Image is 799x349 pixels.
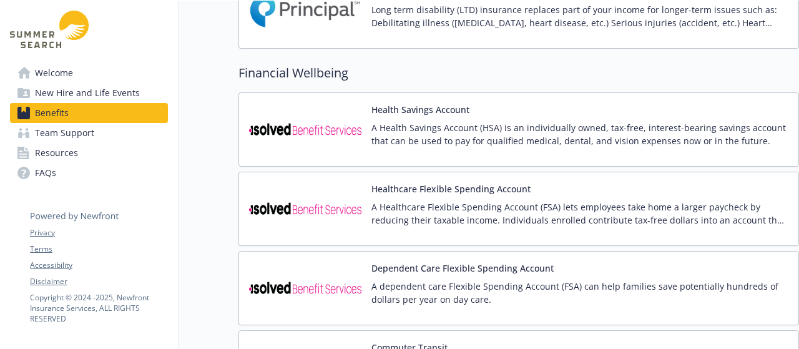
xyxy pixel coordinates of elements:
[30,227,167,238] a: Privacy
[30,260,167,271] a: Accessibility
[35,163,56,183] span: FAQs
[371,280,788,306] p: A dependent care Flexible Spending Account (FSA) can help families save potentially hundreds of d...
[249,182,361,235] img: iSolved Benefit Services carrier logo
[10,163,168,183] a: FAQs
[371,103,469,116] button: Health Savings Account
[30,276,167,287] a: Disclaimer
[10,63,168,83] a: Welcome
[10,123,168,143] a: Team Support
[10,143,168,163] a: Resources
[35,83,140,103] span: New Hire and Life Events
[35,143,78,163] span: Resources
[30,243,167,255] a: Terms
[249,103,361,156] img: iSolved Benefit Services carrier logo
[35,63,73,83] span: Welcome
[371,262,554,275] button: Dependent Care Flexible Spending Account
[10,103,168,123] a: Benefits
[371,200,788,227] p: A Healthcare Flexible Spending Account (FSA) lets employees take home a larger paycheck by reduci...
[35,123,94,143] span: Team Support
[371,121,788,147] p: A Health Savings Account (HSA) is an individually owned, tax-free, interest-bearing savings accou...
[238,64,799,82] h2: Financial Wellbeing
[249,262,361,315] img: iSolved Benefit Services carrier logo
[35,103,69,123] span: Benefits
[371,3,788,29] p: Long term disability (LTD) insurance replaces part of your income for longer-term issues such as:...
[10,83,168,103] a: New Hire and Life Events
[371,182,531,195] button: Healthcare Flexible Spending Account
[30,292,167,324] p: Copyright © 2024 - 2025 , Newfront Insurance Services, ALL RIGHTS RESERVED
